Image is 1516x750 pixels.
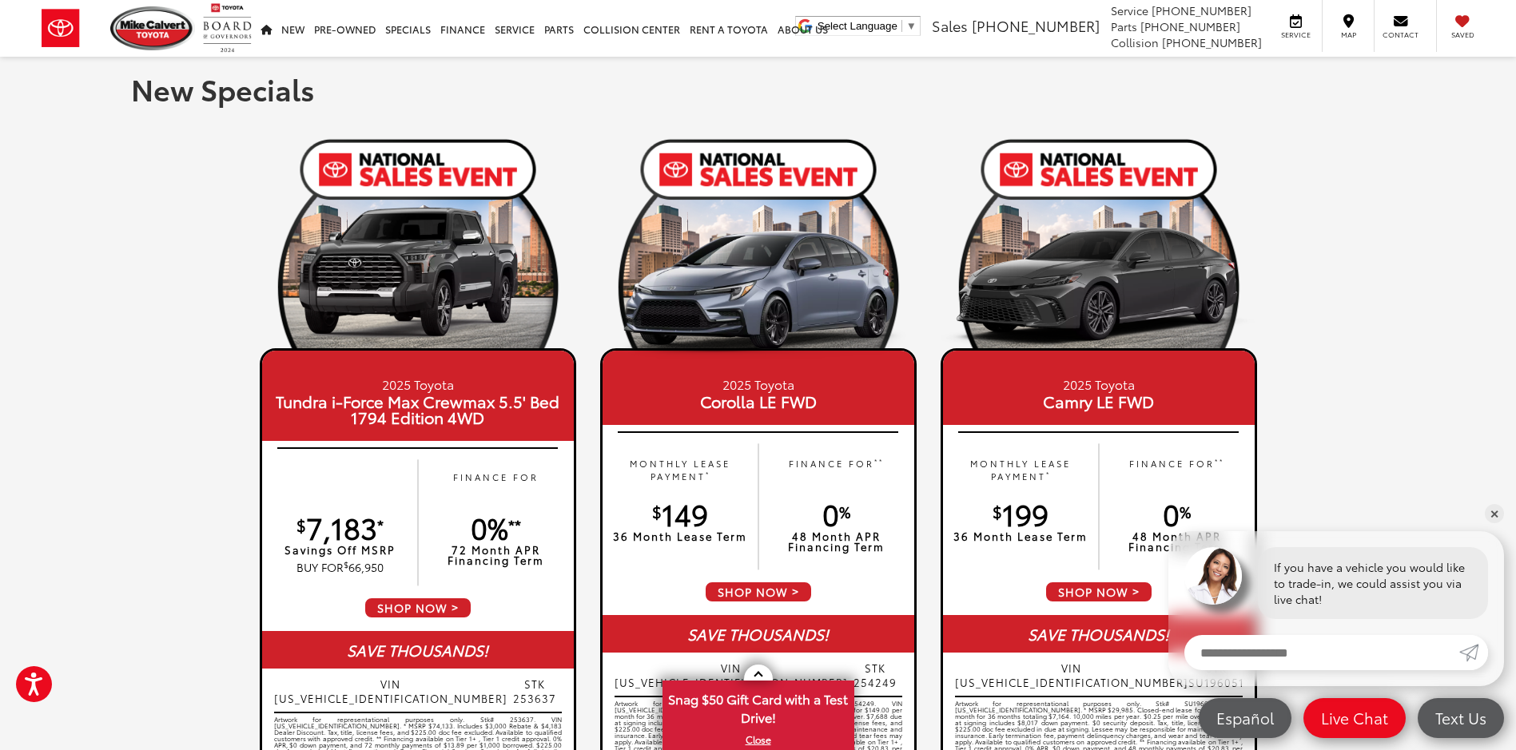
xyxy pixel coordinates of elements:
[296,514,306,536] sup: $
[943,615,1255,653] div: SAVE THOUSANDS!
[972,15,1100,36] span: [PHONE_NUMBER]
[766,531,906,552] p: 48 Month APR Financing Term
[1111,18,1137,34] span: Parts
[947,393,1251,409] span: Camry LE FWD
[1427,708,1494,728] span: Text Us
[270,545,410,555] p: Savings Off MSRP
[1445,30,1480,40] span: Saved
[270,559,410,575] p: BUY FOR 66,950
[951,457,1091,483] p: MONTHLY LEASE PAYMENT
[344,558,348,570] sup: $
[1111,34,1159,50] span: Collision
[1184,547,1242,605] img: Agent profile photo
[507,677,562,705] span: STK 253637
[1140,18,1240,34] span: [PHONE_NUMBER]
[607,375,910,393] small: 2025 Toyota
[1313,708,1396,728] span: Live Chat
[993,493,1048,534] span: 199
[901,20,902,32] span: ​
[1044,581,1153,603] span: SHOP NOW
[839,500,850,522] sup: %
[652,500,662,522] sup: $
[364,597,472,619] span: SHOP NOW
[1163,493,1191,534] span: 0
[906,20,917,32] span: ▼
[471,506,508,547] span: 0%
[607,393,910,409] span: Corolla LE FWD
[1303,698,1406,738] a: Live Chat
[110,6,195,50] img: Mike Calvert Toyota
[1459,635,1488,670] a: Submit
[600,133,917,348] img: 19_1754319064.png
[1199,698,1291,738] a: Español
[1111,2,1148,18] span: Service
[1208,708,1282,728] span: Español
[947,375,1251,393] small: 2025 Toyota
[611,457,750,483] p: MONTHLY LEASE PAYMENT
[426,470,566,497] p: FINANCE FOR
[704,581,813,603] span: SHOP NOW
[955,661,1188,689] span: VIN [US_VEHICLE_IDENTIFICATION_NUMBER]
[611,531,750,542] p: 36 Month Lease Term
[260,200,576,359] img: 25_Tundra_Capstone_Gray_Left
[1184,635,1459,670] input: Enter your message
[262,631,574,669] div: SAVE THOUSANDS!
[426,545,566,565] p: 72 Month APR Financing Term
[296,506,377,547] span: 7,183
[951,531,1091,542] p: 36 Month Lease Term
[131,73,1386,105] h1: New Specials
[260,133,576,348] img: 19_1754319064.png
[652,493,708,534] span: 149
[1383,30,1419,40] span: Contact
[1331,30,1366,40] span: Map
[603,615,914,653] div: SAVE THOUSANDS!
[266,375,570,393] small: 2025 Toyota
[1107,457,1247,483] p: FINANCE FOR
[1278,30,1314,40] span: Service
[615,661,848,689] span: VIN [US_VEHICLE_IDENTIFICATION_NUMBER]
[993,500,1002,522] sup: $
[600,200,917,359] img: 25_Corolla_XSE_Celestite_Left
[848,661,902,689] span: STK 254249
[941,133,1257,348] img: 19_1754319064.png
[1180,500,1191,522] sup: %
[822,493,850,534] span: 0
[818,20,917,32] a: Select Language​
[266,393,570,425] span: Tundra i-Force Max Crewmax 5.5' Bed 1794 Edition 4WD
[274,677,507,705] span: VIN [US_VEHICLE_IDENTIFICATION_NUMBER]
[1162,34,1262,50] span: [PHONE_NUMBER]
[1418,698,1504,738] a: Text Us
[818,20,897,32] span: Select Language
[766,457,906,483] p: FINANCE FOR
[941,200,1257,359] img: 25_Camry_XSE_Gray_Left
[664,682,853,731] span: Snag $50 Gift Card with a Test Drive!
[932,15,968,36] span: Sales
[1258,547,1488,619] div: If you have a vehicle you would like to trade-in, we could assist you via live chat!
[1152,2,1251,18] span: [PHONE_NUMBER]
[1107,531,1247,552] p: 48 Month APR Financing Term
